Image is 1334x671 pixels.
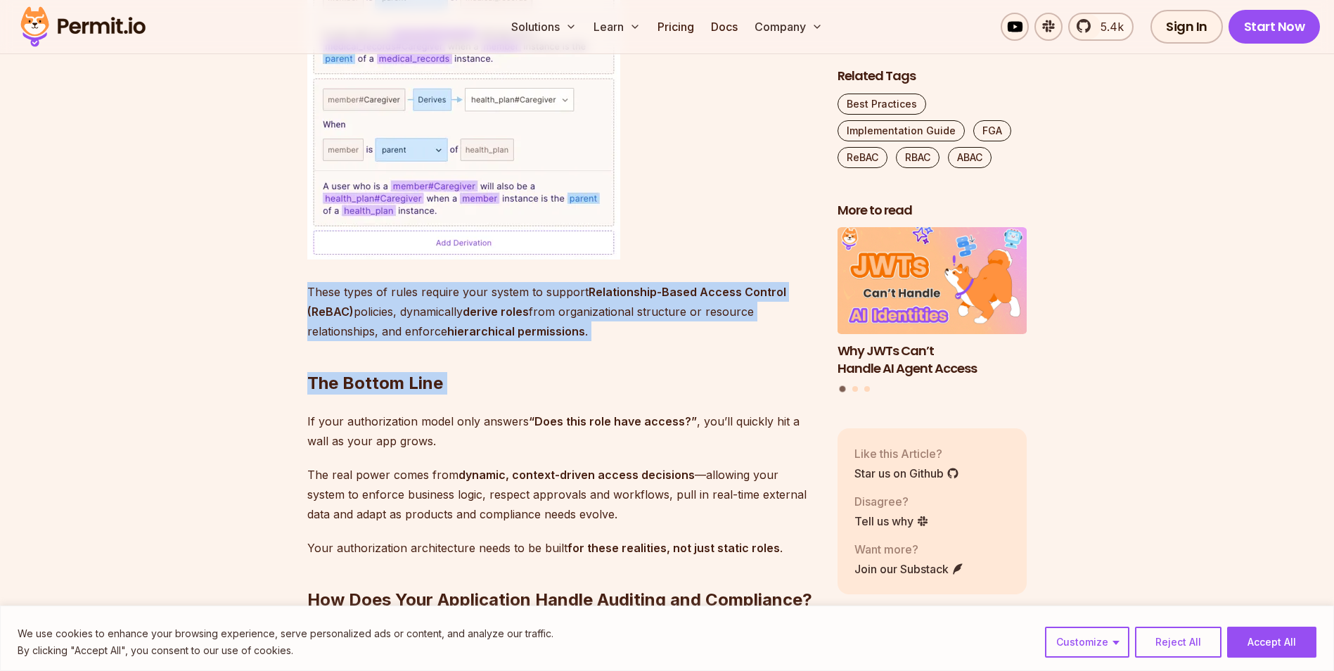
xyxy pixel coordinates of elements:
h2: More to read [838,202,1027,219]
button: Go to slide 3 [864,387,870,392]
a: Join our Substack [854,561,964,577]
p: Like this Article? [854,445,959,462]
p: If your authorization model only answers , you’ll quickly hit a wall as your app grows. [307,411,815,451]
a: FGA [973,120,1011,141]
a: Implementation Guide [838,120,965,141]
button: Company [749,13,828,41]
p: Want more? [854,541,964,558]
a: ABAC [948,147,992,168]
a: Start Now [1229,10,1321,44]
button: Reject All [1135,627,1221,658]
p: We use cookies to enhance your browsing experience, serve personalized ads or content, and analyz... [18,625,553,642]
a: ReBAC [838,147,887,168]
a: 5.4k [1068,13,1134,41]
p: The real power comes from —allowing your system to enforce business logic, respect approvals and ... [307,465,815,524]
button: Accept All [1227,627,1316,658]
li: 1 of 3 [838,228,1027,378]
h3: Why JWTs Can’t Handle AI Agent Access [838,343,1027,378]
strong: for these realities, not just static roles [567,541,780,555]
button: Go to slide 1 [840,386,846,392]
strong: “Does this role have access?” [529,414,697,428]
strong: derive roles [463,305,529,319]
a: Star us on Github [854,465,959,482]
p: Disagree? [854,493,929,510]
p: By clicking "Accept All", you consent to our use of cookies. [18,642,553,659]
h2: Related Tags [838,68,1027,85]
a: Tell us why [854,513,929,530]
strong: dynamic, context-driven access decisions [458,468,695,482]
button: Solutions [506,13,582,41]
span: 5.4k [1092,18,1124,35]
img: Permit logo [14,3,152,51]
img: Why JWTs Can’t Handle AI Agent Access [838,228,1027,335]
button: Learn [588,13,646,41]
strong: How Does Your Application Handle Auditing and Compliance? [307,589,812,610]
a: Pricing [652,13,700,41]
a: RBAC [896,147,939,168]
strong: hierarchical permissions [447,324,585,338]
div: Posts [838,228,1027,395]
p: Your authorization architecture needs to be built . [307,538,815,558]
a: Best Practices [838,94,926,115]
strong: The Bottom Line [307,373,443,393]
button: Customize [1045,627,1129,658]
button: Go to slide 2 [852,387,858,392]
a: Docs [705,13,743,41]
a: Sign In [1150,10,1223,44]
p: These types of rules require your system to support policies, dynamically from organizational str... [307,282,815,341]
